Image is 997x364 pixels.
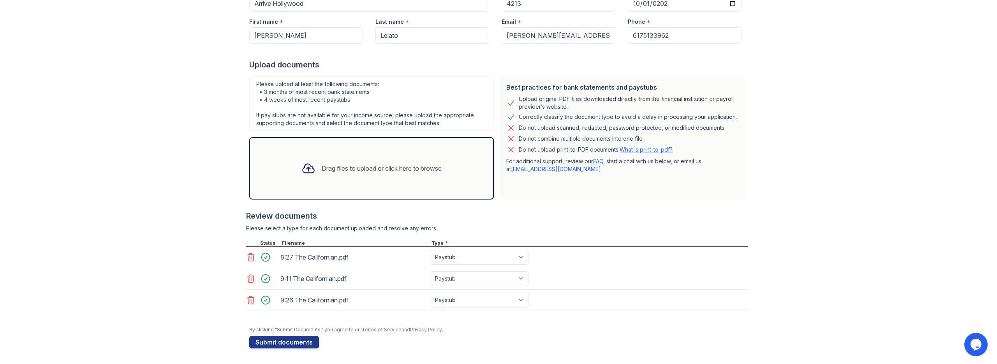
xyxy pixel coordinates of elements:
[280,272,427,285] div: 9:11 The Californian.pdf
[280,294,427,306] div: 9:26 The Californian.pdf
[410,327,443,332] a: Privacy Policy.
[519,95,738,111] div: Upload original PDF files downloaded directly from the financial institution or payroll provider’...
[511,166,601,172] a: [EMAIL_ADDRESS][DOMAIN_NAME]
[593,158,603,164] a: FAQ
[375,18,404,26] label: Last name
[506,157,738,173] p: For additional support, review our , start a chat with us below, or email us at
[322,164,442,173] div: Drag files to upload or click here to browse
[249,59,748,70] div: Upload documents
[430,240,748,246] div: Type
[280,240,430,246] div: Filename
[620,146,673,153] a: What is print-to-pdf?
[246,224,748,232] div: Please select a type for each document uploaded and resolve any errors.
[249,327,748,333] div: By clicking "Submit Documents," you agree to our and
[362,327,402,332] a: Terms of Service
[502,18,516,26] label: Email
[249,336,319,348] button: Submit documents
[249,76,494,131] div: Please upload at least the following documents: • 3 months of most recent bank statements • 4 wee...
[628,18,645,26] label: Phone
[259,240,280,246] div: Status
[519,123,726,133] div: Do not upload scanned, redacted, password protected, or modified documents.
[519,134,644,143] div: Do not combine multiple documents into one file.
[249,18,278,26] label: First name
[246,210,748,221] div: Review documents
[519,146,673,154] p: Do not upload print-to-PDF documents.
[964,333,989,356] iframe: chat widget
[506,83,738,92] div: Best practices for bank statements and paystubs
[519,112,737,122] div: Correctly classify the document type to avoid a delay in processing your application.
[280,251,427,263] div: 8:27 The Californian.pdf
